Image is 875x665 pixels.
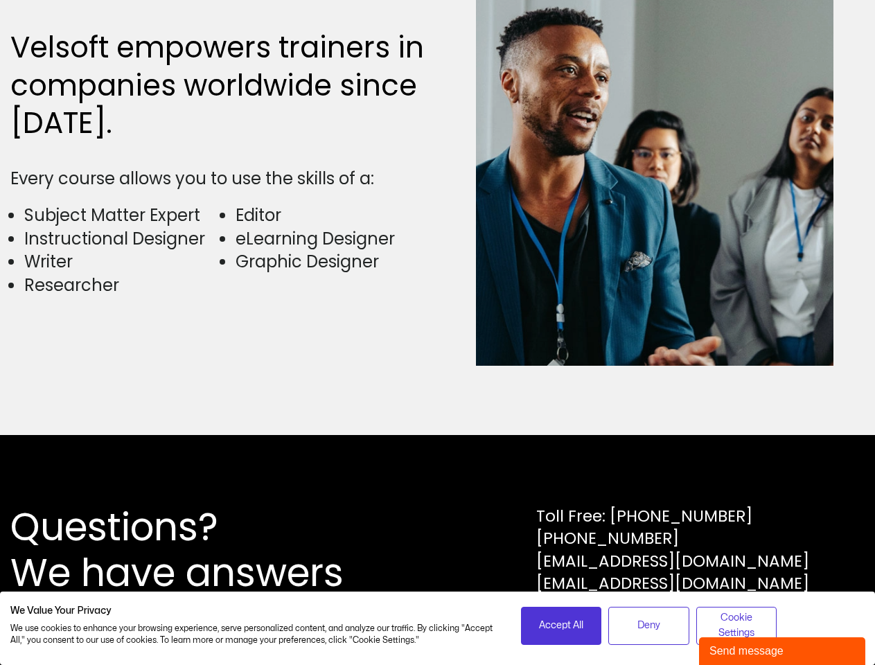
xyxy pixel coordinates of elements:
[637,618,660,633] span: Deny
[521,607,602,645] button: Accept all cookies
[24,274,219,297] li: Researcher
[696,607,777,645] button: Adjust cookie preferences
[24,204,219,227] li: Subject Matter Expert
[24,227,219,251] li: Instructional Designer
[236,250,430,274] li: Graphic Designer
[705,610,768,641] span: Cookie Settings
[699,635,868,665] iframe: chat widget
[10,167,431,190] div: Every course allows you to use the skills of a:
[24,250,219,274] li: Writer
[10,29,431,143] h2: Velsoft empowers trainers in companies worldwide since [DATE].
[10,605,500,617] h2: We Value Your Privacy
[539,618,583,633] span: Accept All
[236,227,430,251] li: eLearning Designer
[10,623,500,646] p: We use cookies to enhance your browsing experience, serve personalized content, and analyze our t...
[10,504,394,596] h2: Questions? We have answers
[608,607,689,645] button: Deny all cookies
[236,204,430,227] li: Editor
[536,505,809,594] div: Toll Free: [PHONE_NUMBER] [PHONE_NUMBER] [EMAIL_ADDRESS][DOMAIN_NAME] [EMAIL_ADDRESS][DOMAIN_NAME]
